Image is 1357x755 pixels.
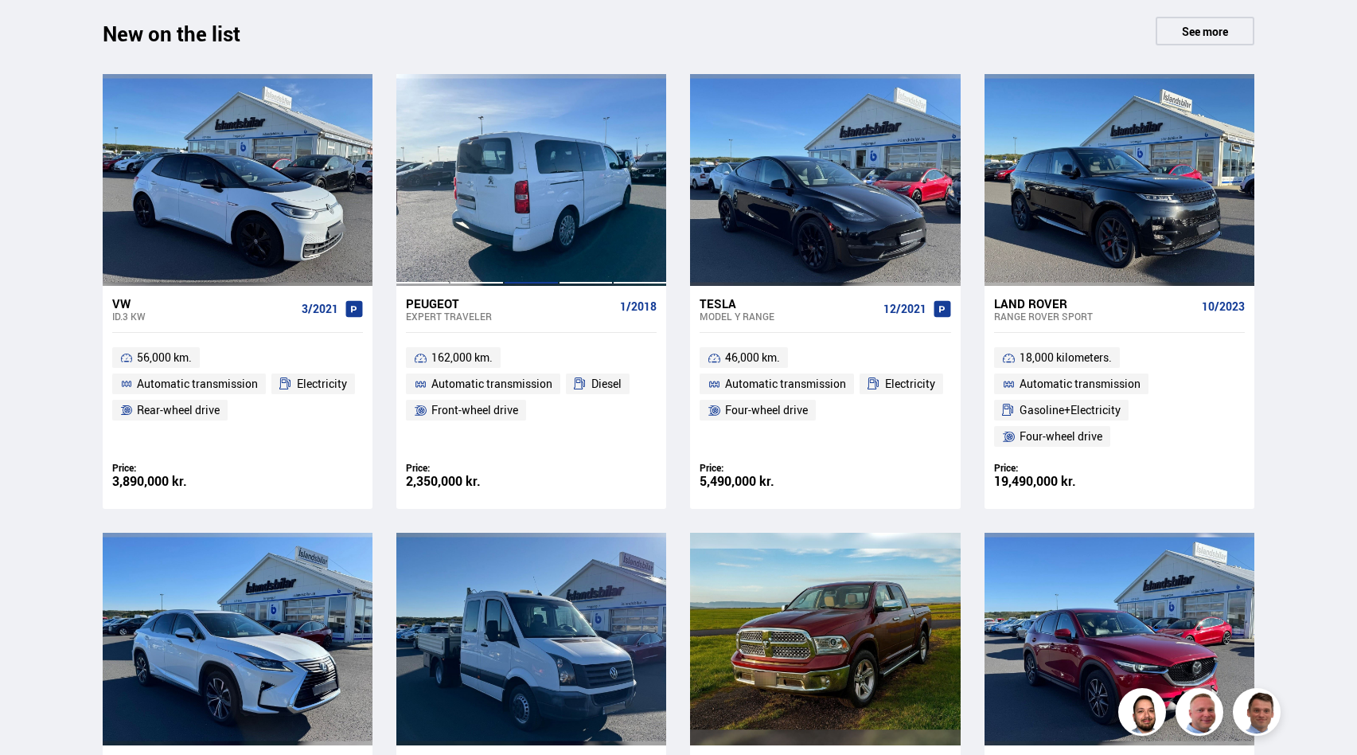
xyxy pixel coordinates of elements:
[725,376,846,391] font: Automatic transmission
[112,472,187,490] font: 3,890,000 kr.
[994,295,1067,311] font: Land Rover
[1020,350,1112,365] font: 18,000 kilometers.
[1121,690,1168,738] img: nhp88E3Fdnt1Opn2.png
[620,299,657,314] font: 1/2018
[1178,690,1226,738] img: siFngHWaQ9KaOqBr.png
[137,376,258,391] font: Automatic transmission
[103,19,240,48] font: New on the list
[297,376,347,391] font: Electricity
[994,472,1076,490] font: 19,490,000 kr.
[302,301,338,316] font: 3/2021
[431,402,518,417] font: Front-wheel drive
[406,310,492,323] font: Expert TRAVELER
[406,472,481,490] font: 2,350,000 kr.
[591,376,622,391] font: Diesel
[700,310,774,323] font: Model Y RANGE
[406,295,459,311] font: Peugeot
[690,286,960,509] a: Tesla Model Y RANGE 12/2021 46,000 km. Automatic transmission Electricity Four-wheel drive Price:...
[1020,428,1102,444] font: Four-wheel drive
[431,350,493,365] font: 162,000 km.
[112,461,136,474] font: Price:
[431,376,552,391] font: Automatic transmission
[883,301,926,316] font: 12/2021
[13,6,60,54] button: Open LiveChat chat interface
[1156,17,1254,45] a: See more
[137,402,220,417] font: Rear-wheel drive
[103,286,372,509] a: VW ID.3 KW 3/2021 56,000 km. Automatic transmission Electricity Rear-wheel drive Price: 3,890,000...
[137,350,192,365] font: 56,000 km.
[700,461,723,474] font: Price:
[700,472,774,490] font: 5,490,000 kr.
[1020,376,1141,391] font: Automatic transmission
[112,295,131,311] font: VW
[994,310,1093,323] font: Range Rover Sport
[112,310,146,323] font: ID.3 KW
[1235,690,1283,738] img: FbJEzSuNWCJXmdc-.webp
[406,461,430,474] font: Price:
[994,461,1018,474] font: Price:
[1182,24,1228,39] font: See more
[725,350,780,365] font: 46,000 km.
[1020,402,1121,417] font: Gasoline+Electricity
[396,286,666,509] a: Peugeot Expert TRAVELER 1/2018 162,000 km. Automatic transmission Diesel Front-wheel drive Price:...
[885,376,935,391] font: Electricity
[1202,299,1245,314] font: 10/2023
[725,402,808,417] font: Four-wheel drive
[700,295,736,311] font: Tesla
[985,286,1254,509] a: Land Rover Range Rover Sport 10/2023 18,000 kilometers. Automatic transmission Gasoline+Electrici...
